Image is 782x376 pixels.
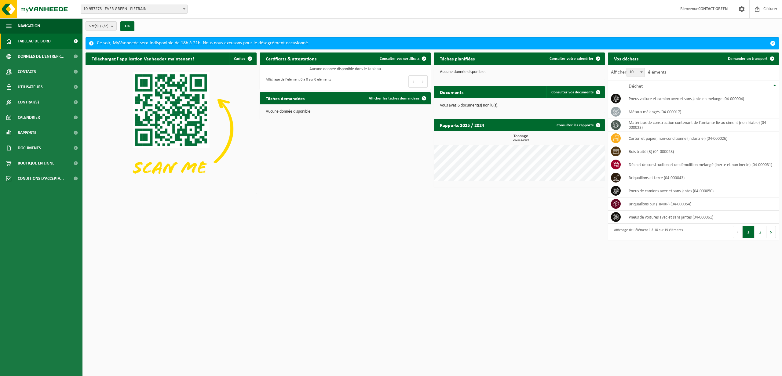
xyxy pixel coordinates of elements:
a: Consulter vos documents [546,86,604,98]
td: pneus voiture et camion avec et sans jante en mélange (04-000004) [624,92,779,105]
span: Contacts [18,64,36,79]
div: Affichage de l'élément 0 à 0 sur 0 éléments [263,75,331,88]
button: 1 [743,226,755,238]
span: Consulter vos documents [551,90,594,94]
button: Site(s)(2/2) [86,21,117,31]
td: Aucune donnée disponible dans le tableau [260,65,431,73]
span: Calendrier [18,110,40,125]
a: Consulter votre calendrier [545,52,604,65]
span: Déchet [629,84,643,89]
count: (2/2) [100,24,108,28]
span: 2025: 2,060 t [437,139,605,142]
h2: Tâches demandées [260,92,311,104]
span: Site(s) [89,22,108,31]
td: déchet de construction et de démolition mélangé (inerte et non inerte) (04-000031) [624,158,779,171]
span: Consulter votre calendrier [550,57,594,61]
td: bois traité (B) (04-000028) [624,145,779,158]
td: briquaillons et terre (04-000043) [624,171,779,184]
h2: Rapports 2025 / 2024 [434,119,490,131]
div: Affichage de l'élément 1 à 10 sur 19 éléments [611,225,683,239]
span: Conditions d'accepta... [18,171,64,186]
td: métaux mélangés (04-000017) [624,105,779,118]
p: Aucune donnée disponible. [440,70,599,74]
button: OK [120,21,134,31]
button: Next [418,75,428,88]
span: 10 [627,68,645,77]
td: pneus de voitures avec et sans jantes (04-000061) [624,211,779,224]
span: Navigation [18,18,40,34]
span: Afficher les tâches demandées [369,96,419,100]
label: Afficher éléments [611,70,666,75]
span: 10 [627,68,645,77]
span: Rapports [18,125,36,140]
a: Consulter vos certificats [375,52,430,65]
span: Contrat(s) [18,95,39,110]
button: 2 [755,226,766,238]
a: Afficher les tâches demandées [364,92,430,104]
button: Next [766,226,776,238]
td: pneus de camions avec et sans jantes (04-000050) [624,184,779,197]
img: Download de VHEPlus App [86,65,257,193]
button: Previous [408,75,418,88]
a: Consulter les rapports [552,119,604,131]
button: Previous [733,226,743,238]
span: Documents [18,140,41,156]
h2: Certificats & attestations [260,52,323,64]
span: Utilisateurs [18,79,43,95]
span: Boutique en ligne [18,156,54,171]
td: briquaillons pur (HMRP) (04-000054) [624,197,779,211]
p: Aucune donnée disponible. [266,110,425,114]
span: 10-957278 - EVER GREEN - PIÉTRAIN [81,5,187,13]
div: Ce soir, MyVanheede sera indisponible de 18h à 21h. Nous nous excusons pour le désagrément occasi... [97,38,767,49]
a: Demander un transport [723,52,778,65]
p: Vous avez 6 document(s) non lu(s). [440,103,599,108]
h2: Tâches planifiées [434,52,481,64]
h2: Téléchargez l'application Vanheede+ maintenant! [86,52,200,64]
span: Données de l'entrepr... [18,49,64,64]
td: matériaux de construction contenant de l'amiante lié au ciment (non friable) (04-000023) [624,118,779,132]
span: 10-957278 - EVER GREEN - PIÉTRAIN [81,5,188,14]
span: Consulter vos certificats [380,57,419,61]
span: Demander un transport [728,57,768,61]
button: Cachez [229,52,256,65]
td: carton et papier, non-conditionné (industriel) (04-000026) [624,132,779,145]
h2: Documents [434,86,470,98]
span: Tableau de bord [18,34,51,49]
strong: CONTACT GREEN [698,7,728,11]
span: Cachez [234,57,245,61]
h3: Tonnage [437,134,605,142]
h2: Vos déchets [608,52,645,64]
